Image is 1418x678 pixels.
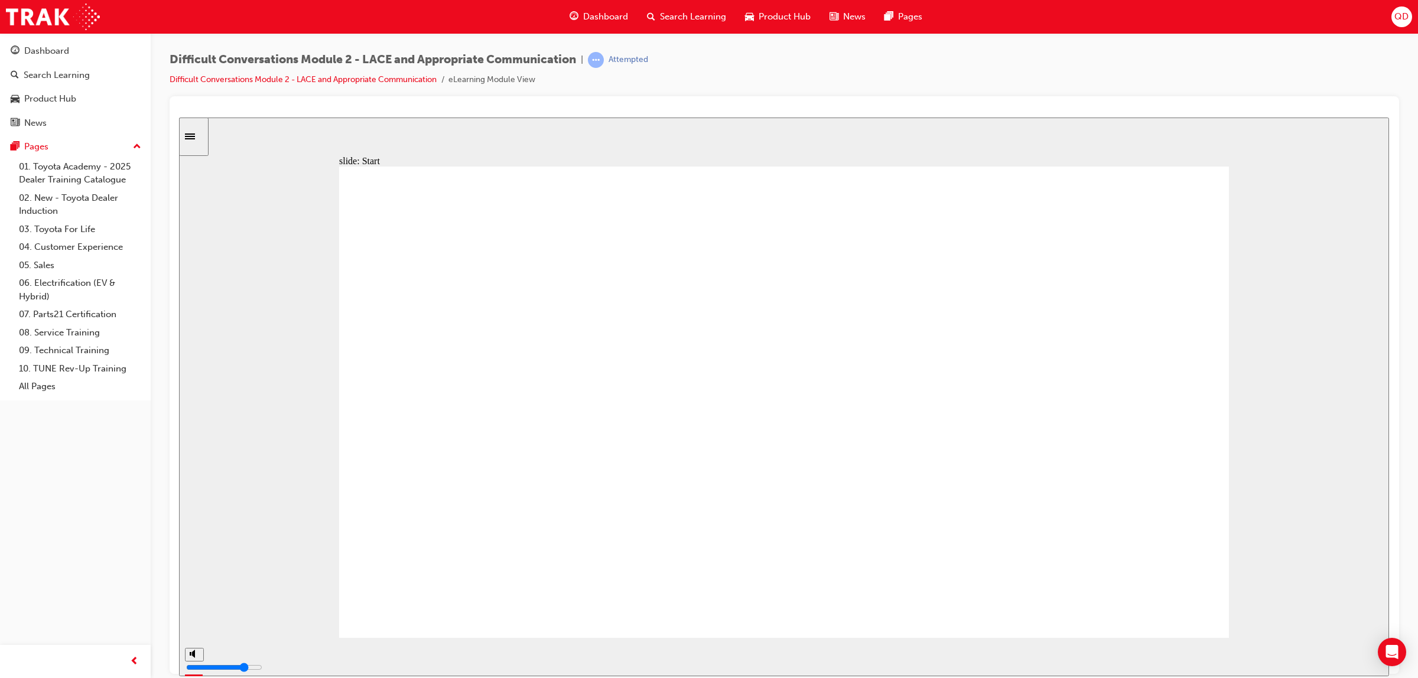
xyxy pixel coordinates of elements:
span: Pages [898,10,922,24]
a: Difficult Conversations Module 2 - LACE and Appropriate Communication [170,74,437,84]
a: 03. Toyota For Life [14,220,146,239]
div: Attempted [609,54,648,66]
span: up-icon [133,139,141,155]
span: pages-icon [884,9,893,24]
a: 10. TUNE Rev-Up Training [14,360,146,378]
div: News [24,116,47,130]
div: Pages [24,140,48,154]
div: Dashboard [24,44,69,58]
button: QD [1391,6,1412,27]
a: guage-iconDashboard [560,5,638,29]
span: pages-icon [11,142,19,152]
button: volume [6,530,25,544]
span: search-icon [647,9,655,24]
a: 09. Technical Training [14,341,146,360]
a: 06. Electrification (EV & Hybrid) [14,274,146,305]
button: Pages [5,136,146,158]
span: Product Hub [759,10,811,24]
span: news-icon [830,9,838,24]
span: Difficult Conversations Module 2 - LACE and Appropriate Communication [170,53,576,67]
a: news-iconNews [820,5,875,29]
a: pages-iconPages [875,5,932,29]
a: search-iconSearch Learning [638,5,736,29]
div: Search Learning [24,69,90,82]
span: search-icon [11,70,19,81]
a: 02. New - Toyota Dealer Induction [14,189,146,220]
span: | [581,53,583,67]
input: volume [7,545,83,555]
a: Search Learning [5,64,146,86]
span: guage-icon [11,46,19,57]
span: news-icon [11,118,19,129]
button: DashboardSearch LearningProduct HubNews [5,38,146,136]
a: All Pages [14,377,146,396]
span: QD [1394,10,1409,24]
span: News [843,10,866,24]
img: Trak [6,4,100,30]
div: misc controls [6,520,24,559]
a: Dashboard [5,40,146,62]
a: 05. Sales [14,256,146,275]
a: Product Hub [5,88,146,110]
li: eLearning Module View [448,73,535,87]
span: Search Learning [660,10,726,24]
a: 01. Toyota Academy - 2025 Dealer Training Catalogue [14,158,146,189]
span: Dashboard [583,10,628,24]
a: 08. Service Training [14,324,146,342]
span: prev-icon [130,654,139,669]
div: Product Hub [24,92,76,106]
a: 07. Parts21 Certification [14,305,146,324]
span: learningRecordVerb_ATTEMPT-icon [588,52,604,68]
span: car-icon [745,9,754,24]
div: Open Intercom Messenger [1378,638,1406,666]
a: car-iconProduct Hub [736,5,820,29]
a: News [5,112,146,134]
span: guage-icon [570,9,578,24]
a: 04. Customer Experience [14,238,146,256]
span: car-icon [11,94,19,105]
